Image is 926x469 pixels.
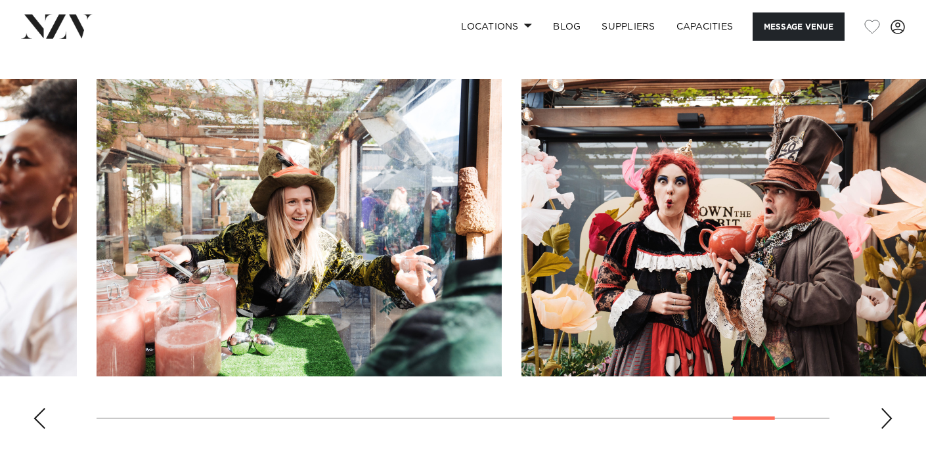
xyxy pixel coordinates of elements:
[451,12,542,41] a: Locations
[591,12,665,41] a: SUPPLIERS
[666,12,744,41] a: Capacities
[542,12,591,41] a: BLOG
[21,14,93,38] img: nzv-logo.png
[97,79,502,376] swiper-slide: 27 / 30
[753,12,845,41] button: Message Venue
